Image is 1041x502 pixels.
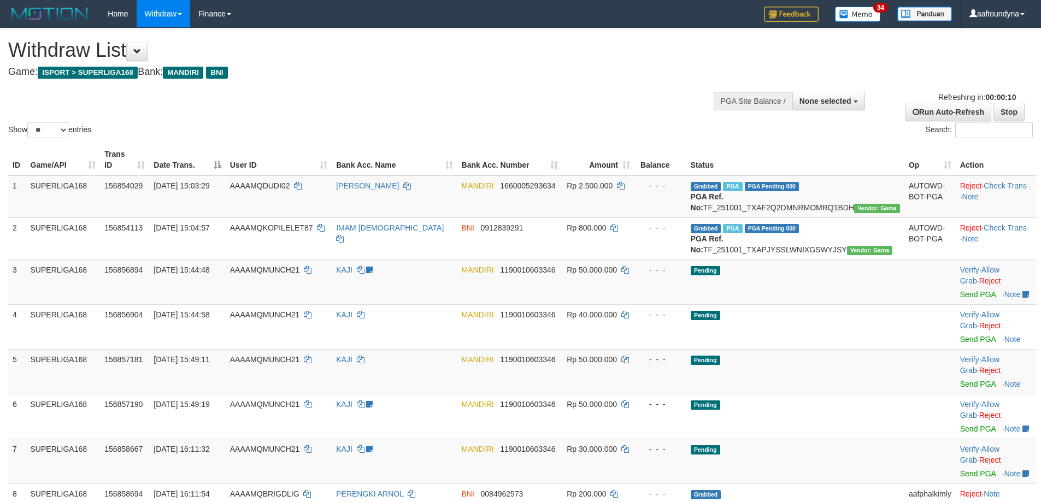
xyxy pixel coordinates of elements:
[154,489,209,498] span: [DATE] 16:11:54
[230,223,313,232] span: AAAAMQKOPILELET87
[979,411,1001,420] a: Reject
[1004,469,1021,478] a: Note
[332,144,457,175] th: Bank Acc. Name: activate to sort column ascending
[462,223,474,232] span: BNI
[639,354,682,365] div: - - -
[500,400,555,409] span: Copy 1190010603346 to clipboard
[745,224,799,233] span: PGA Pending
[960,181,982,190] a: Reject
[984,223,1027,232] a: Check Trans
[960,469,996,478] a: Send PGA
[960,223,982,232] a: Reject
[960,355,979,364] a: Verify
[8,67,683,78] h4: Game: Bank:
[792,92,865,110] button: None selected
[962,192,979,201] a: Note
[960,445,999,464] a: Allow Grab
[462,355,494,364] span: MANDIRI
[26,439,101,483] td: SUPERLIGA168
[500,445,555,453] span: Copy 1190010603346 to clipboard
[336,445,352,453] a: KAJI
[163,67,203,79] span: MANDIRI
[1004,380,1021,388] a: Note
[567,489,606,498] span: Rp 200.000
[336,489,403,498] a: PERENGKI ARNOL
[26,175,101,218] td: SUPERLIGA168
[691,192,724,212] b: PGA Ref. No:
[154,445,209,453] span: [DATE] 16:11:32
[639,399,682,410] div: - - -
[835,7,881,22] img: Button%20Memo.svg
[904,217,956,259] td: AUTOWD-BOT-PGA
[854,204,900,213] span: Vendor URL: https://trx31.1velocity.biz
[481,489,524,498] span: Copy 0084962573 to clipboard
[691,182,721,191] span: Grabbed
[230,181,290,190] span: AAAAMQDUDI02
[686,175,904,218] td: TF_251001_TXAF2Q2DMNRMOMRQ1BDH
[26,394,101,439] td: SUPERLIGA168
[960,265,999,285] a: Allow Grab
[26,217,101,259] td: SUPERLIGA168
[985,93,1016,102] strong: 00:00:10
[634,144,686,175] th: Balance
[8,144,26,175] th: ID
[336,223,444,232] a: IMAM [DEMOGRAPHIC_DATA]
[8,5,91,22] img: MOTION_logo.png
[8,217,26,259] td: 2
[979,276,1001,285] a: Reject
[104,355,143,364] span: 156857181
[26,144,101,175] th: Game/API: activate to sort column ascending
[500,265,555,274] span: Copy 1190010603346 to clipboard
[230,400,300,409] span: AAAAMQMUNCH21
[691,445,720,454] span: Pending
[154,265,209,274] span: [DATE] 15:44:48
[691,356,720,365] span: Pending
[960,355,999,375] span: ·
[960,400,999,420] span: ·
[1004,424,1021,433] a: Note
[960,335,996,344] a: Send PGA
[956,304,1037,349] td: · ·
[206,67,227,79] span: BNI
[639,264,682,275] div: - - -
[799,97,851,105] span: None selected
[956,439,1037,483] td: · ·
[226,144,332,175] th: User ID: activate to sort column ascending
[104,181,143,190] span: 156854029
[336,181,399,190] a: [PERSON_NAME]
[230,310,300,319] span: AAAAMQMUNCH21
[956,259,1037,304] td: · ·
[8,175,26,218] td: 1
[691,234,724,254] b: PGA Ref. No:
[481,223,524,232] span: Copy 0912839291 to clipboard
[956,349,1037,394] td: · ·
[691,400,720,410] span: Pending
[686,217,904,259] td: TF_251001_TXAPJYSSLWNIXGSWYJSY
[691,490,721,499] span: Grabbed
[154,400,209,409] span: [DATE] 15:49:19
[154,223,209,232] span: [DATE] 15:04:57
[897,7,952,21] img: panduan.png
[567,310,617,319] span: Rp 40.000.000
[639,222,682,233] div: - - -
[104,489,143,498] span: 156858694
[956,394,1037,439] td: · ·
[567,355,617,364] span: Rp 50.000.000
[960,400,979,409] a: Verify
[686,144,904,175] th: Status
[904,144,956,175] th: Op: activate to sort column ascending
[230,445,300,453] span: AAAAMQMUNCH21
[960,380,996,388] a: Send PGA
[500,181,555,190] span: Copy 1660005293634 to clipboard
[462,445,494,453] span: MANDIRI
[462,265,494,274] span: MANDIRI
[567,265,617,274] span: Rp 50.000.000
[956,144,1037,175] th: Action
[1004,335,1021,344] a: Note
[8,39,683,61] h1: Withdraw List
[457,144,563,175] th: Bank Acc. Number: activate to sort column ascending
[993,103,1025,121] a: Stop
[26,304,101,349] td: SUPERLIGA168
[745,182,799,191] span: PGA Pending
[979,456,1001,464] a: Reject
